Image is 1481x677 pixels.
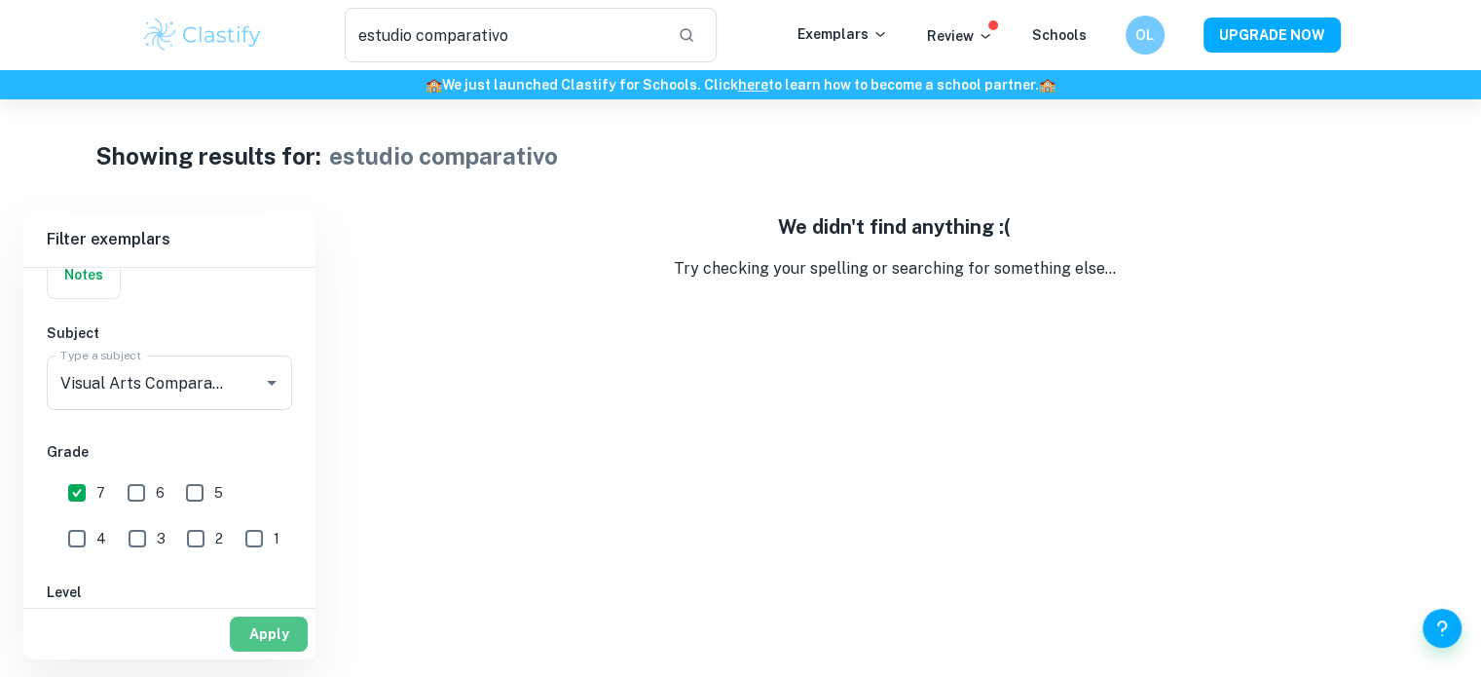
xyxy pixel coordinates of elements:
[426,77,442,93] span: 🏫
[23,212,315,267] h6: Filter exemplars
[157,528,166,549] span: 3
[4,74,1477,95] h6: We just launched Clastify for Schools. Click to learn how to become a school partner.
[1032,27,1087,43] a: Schools
[47,441,292,463] h6: Grade
[738,77,768,93] a: here
[96,482,105,504] span: 7
[274,528,279,549] span: 1
[230,617,308,652] button: Apply
[258,369,285,396] button: Open
[331,212,1458,242] h5: We didn't find anything :(
[345,8,663,62] input: Search for any exemplars...
[1203,18,1341,53] button: UPGRADE NOW
[927,25,993,47] p: Review
[331,257,1458,281] p: Try checking your spelling or searching for something else...
[47,322,292,344] h6: Subject
[48,251,120,298] button: Notes
[141,16,265,55] img: Clastify logo
[329,138,558,173] h1: estudio comparativo
[1039,77,1055,93] span: 🏫
[797,23,888,45] p: Exemplars
[96,528,106,549] span: 4
[1423,609,1462,648] button: Help and Feedback
[214,482,223,504] span: 5
[215,528,223,549] span: 2
[47,582,292,603] h6: Level
[60,347,141,363] label: Type a subject
[156,482,165,504] span: 6
[1133,24,1156,46] h6: OL
[95,138,321,173] h1: Showing results for:
[1126,16,1165,55] button: OL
